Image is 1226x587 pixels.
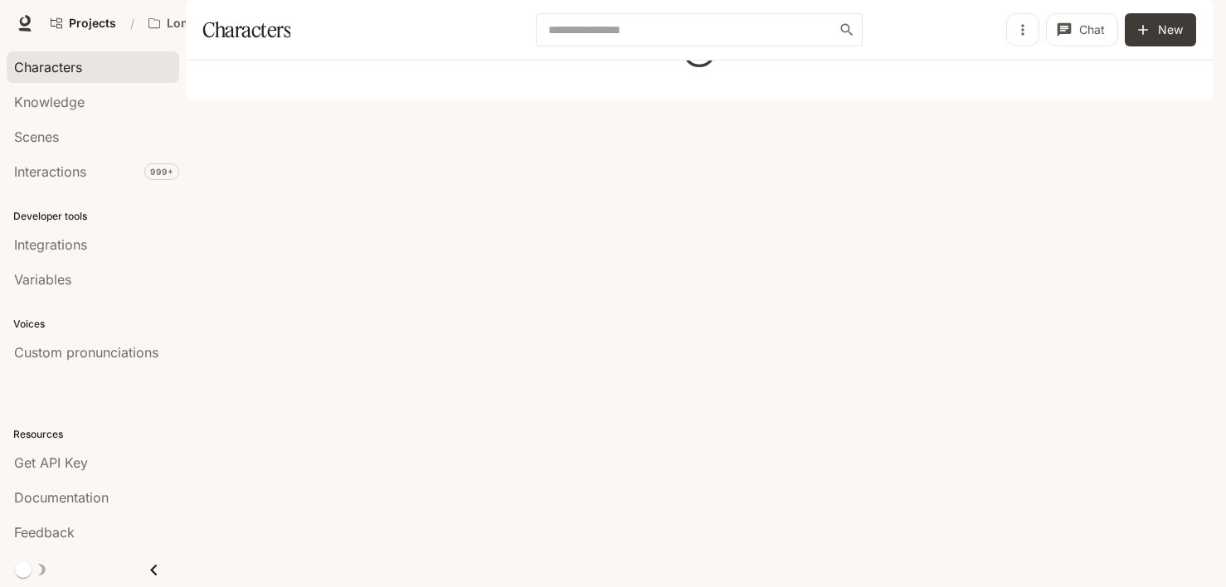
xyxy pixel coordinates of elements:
[1046,13,1118,46] button: Chat
[1125,13,1196,46] button: New
[141,7,256,40] button: Open workspace menu
[43,7,124,40] a: Go to projects
[69,17,116,31] span: Projects
[167,17,231,31] p: Longbourn
[202,13,290,46] h1: Characters
[124,15,141,32] div: /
